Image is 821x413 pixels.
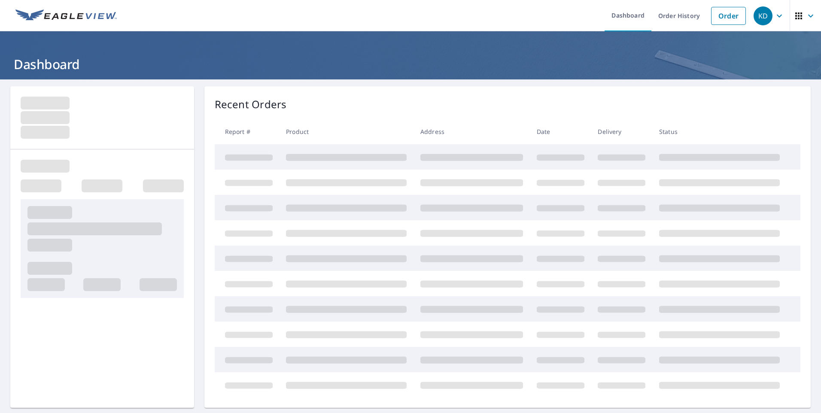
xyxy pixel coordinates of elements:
th: Date [530,119,591,144]
h1: Dashboard [10,55,811,73]
th: Status [652,119,787,144]
th: Product [279,119,414,144]
div: KD [754,6,772,25]
a: Order [711,7,746,25]
th: Report # [215,119,280,144]
th: Delivery [591,119,652,144]
p: Recent Orders [215,97,287,112]
th: Address [414,119,530,144]
img: EV Logo [15,9,117,22]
